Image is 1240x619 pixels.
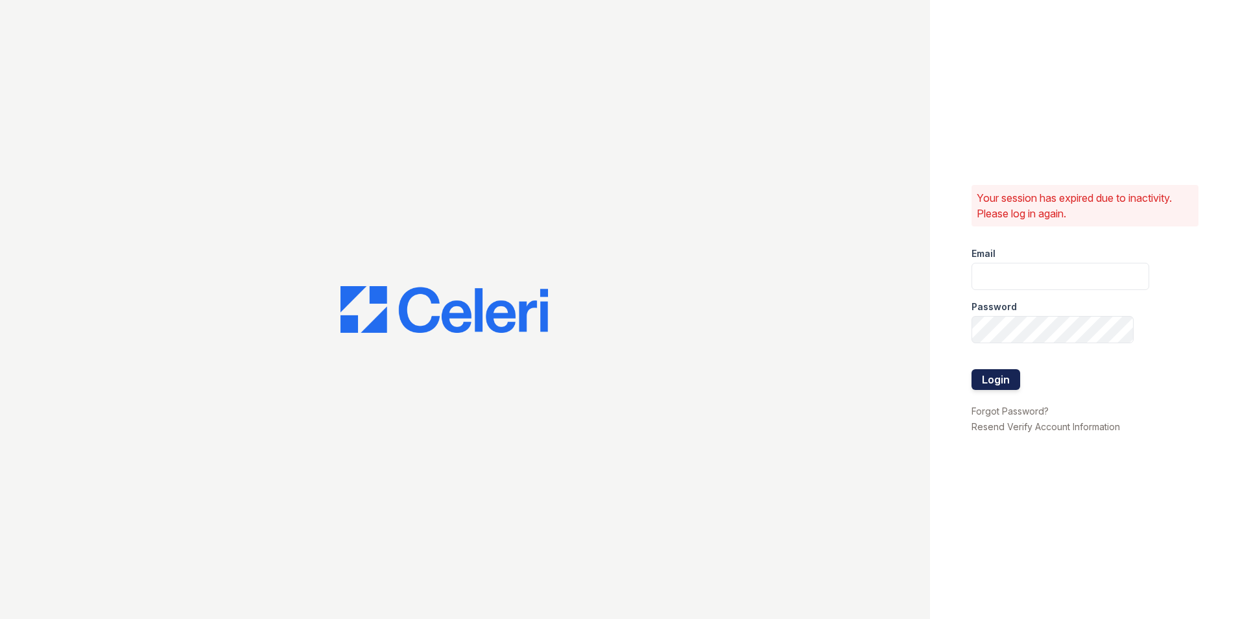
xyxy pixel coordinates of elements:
a: Forgot Password? [972,406,1049,417]
img: CE_Logo_Blue-a8612792a0a2168367f1c8372b55b34899dd931a85d93a1a3d3e32e68fde9ad4.png [340,286,548,333]
a: Resend Verify Account Information [972,421,1120,432]
p: Your session has expired due to inactivity. Please log in again. [977,190,1193,221]
label: Password [972,300,1017,313]
label: Email [972,247,996,260]
button: Login [972,369,1020,390]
